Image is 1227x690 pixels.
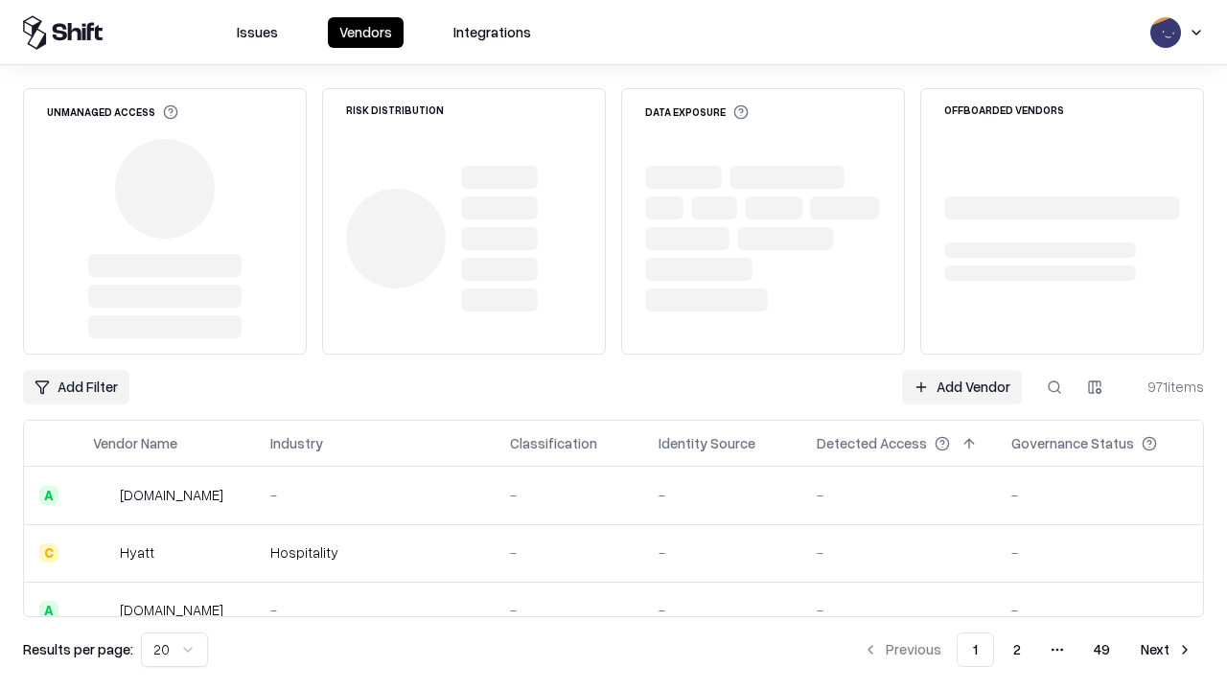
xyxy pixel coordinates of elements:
div: Hospitality [270,542,479,563]
div: - [659,485,786,505]
div: Identity Source [659,433,755,453]
div: Offboarded Vendors [944,104,1064,115]
div: Governance Status [1011,433,1134,453]
div: 971 items [1127,377,1204,397]
div: Industry [270,433,323,453]
div: - [659,600,786,620]
button: Next [1129,632,1204,667]
div: - [817,542,981,563]
div: Data Exposure [645,104,749,120]
div: - [510,542,628,563]
div: - [510,600,628,620]
div: - [270,600,479,620]
div: Classification [510,433,597,453]
p: Results per page: [23,639,133,659]
div: C [39,543,58,563]
div: - [1011,485,1188,505]
div: Unmanaged Access [47,104,178,120]
div: - [817,485,981,505]
div: A [39,486,58,505]
div: - [1011,600,1188,620]
img: Hyatt [93,543,112,563]
button: 1 [957,632,994,667]
button: Add Filter [23,370,129,404]
img: primesec.co.il [93,601,112,620]
div: - [817,600,981,620]
div: A [39,601,58,620]
button: Vendors [328,17,404,48]
button: Integrations [442,17,543,48]
div: [DOMAIN_NAME] [120,485,223,505]
div: Risk Distribution [346,104,444,115]
a: Add Vendor [902,370,1022,404]
div: - [1011,542,1188,563]
div: - [270,485,479,505]
nav: pagination [851,632,1204,667]
img: intrado.com [93,486,112,505]
div: Hyatt [120,542,154,563]
div: - [659,542,786,563]
div: Detected Access [817,433,927,453]
div: [DOMAIN_NAME] [120,600,223,620]
button: 49 [1078,632,1125,667]
button: Issues [225,17,289,48]
button: 2 [998,632,1036,667]
div: Vendor Name [93,433,177,453]
div: - [510,485,628,505]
